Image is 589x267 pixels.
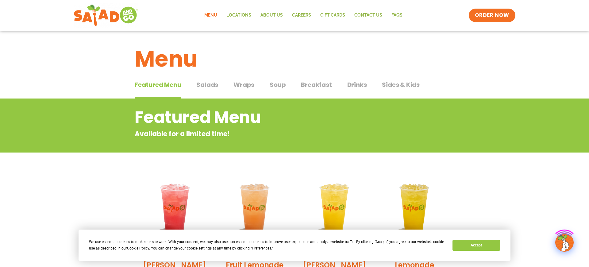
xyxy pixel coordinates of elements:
[89,239,445,252] div: We use essential cookies to make our site work. With your consent, we may also use non-essential ...
[299,173,370,244] img: Product photo for Sunkissed Yuzu Lemonade
[196,80,218,89] span: Salads
[200,8,407,22] nav: Menu
[350,8,387,22] a: Contact Us
[79,230,510,261] div: Cookie Consent Prompt
[469,9,515,22] a: ORDER NOW
[252,246,271,250] span: Preferences
[135,105,405,130] h2: Featured Menu
[316,8,350,22] a: GIFT CARDS
[200,8,222,22] a: Menu
[222,8,256,22] a: Locations
[135,42,454,75] h1: Menu
[219,173,290,244] img: Product photo for Summer Stone Fruit Lemonade
[287,8,316,22] a: Careers
[135,129,405,139] p: Available for a limited time!
[135,80,181,89] span: Featured Menu
[452,240,500,251] button: Accept
[382,80,420,89] span: Sides & Kids
[270,80,286,89] span: Soup
[127,246,149,250] span: Cookie Policy
[301,80,332,89] span: Breakfast
[256,8,287,22] a: About Us
[387,8,407,22] a: FAQs
[475,12,509,19] span: ORDER NOW
[233,80,254,89] span: Wraps
[379,173,450,244] img: Product photo for Mango Grove Lemonade
[74,3,138,28] img: new-SAG-logo-768×292
[347,80,367,89] span: Drinks
[139,173,210,244] img: Product photo for Blackberry Bramble Lemonade
[135,78,454,99] div: Tabbed content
